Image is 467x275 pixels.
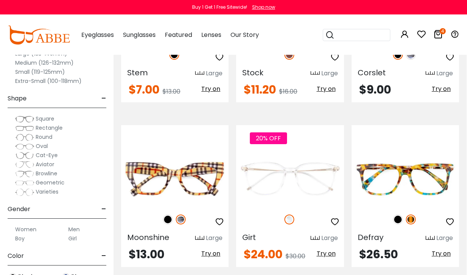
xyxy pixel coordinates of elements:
span: Rectangle [36,124,63,132]
div: Buy 1 Get 1 Free Sitewide! [192,4,247,11]
img: Tortoise [406,215,416,224]
img: Square.png [15,115,34,123]
i: 4 [440,28,446,34]
span: Girt [242,232,256,243]
a: Shop now [248,4,275,10]
span: $9.00 [359,81,391,98]
span: Defray [358,232,383,243]
img: Fclear Girt - TR ,Universal Bridge Fit [236,153,344,207]
button: Try on [429,84,453,94]
span: Sunglasses [123,30,156,39]
img: size ruler [195,71,204,76]
span: Try on [317,249,336,258]
span: Try on [432,84,451,93]
span: $26.50 [359,246,398,262]
label: Women [15,225,36,234]
span: Color [8,247,24,265]
span: Gender [8,200,30,218]
label: Men [68,225,80,234]
img: Cat-Eye.png [15,152,34,159]
span: 20% OFF [250,132,287,144]
span: Stock [242,67,263,78]
label: Girl [68,234,77,243]
span: $7.00 [129,81,159,98]
span: Try on [317,84,336,93]
span: Cat-Eye [36,151,58,159]
span: Corslet [358,67,386,78]
span: Try on [201,249,220,258]
img: Varieties.png [15,188,34,196]
span: $24.00 [244,246,282,262]
img: Aviator.png [15,161,34,168]
span: Varieties [36,188,58,196]
span: Stem [127,67,148,78]
span: Eyeglasses [81,30,114,39]
img: size ruler [426,71,435,76]
span: Browline [36,170,57,177]
img: Striped Moonshine - Acetate ,Universal Bridge Fit [121,153,229,207]
label: Medium (126-132mm) [15,58,74,67]
span: Round [36,133,52,141]
span: Try on [201,84,220,93]
span: Aviator [36,161,54,168]
img: size ruler [426,235,435,241]
img: Black [163,215,173,224]
img: Round.png [15,134,34,141]
span: $13.00 [163,87,180,96]
button: Try on [199,84,222,94]
div: Large [206,234,222,243]
img: Clear [284,215,294,224]
div: Large [206,69,222,78]
div: Shop now [252,4,275,11]
label: Small (119-125mm) [15,67,65,76]
img: size ruler [195,235,204,241]
img: Oval.png [15,143,34,150]
span: Lenses [201,30,221,39]
span: - [101,247,106,265]
div: Large [436,69,453,78]
label: Boy [15,234,25,243]
span: Featured [165,30,192,39]
span: Shape [8,89,27,108]
img: Black [393,215,403,224]
span: - [101,200,106,218]
span: Our Story [230,30,259,39]
span: $13.00 [129,246,164,262]
img: Striped [176,215,186,224]
img: Geometric.png [15,179,34,187]
label: Extra-Small (100-118mm) [15,76,82,86]
span: Square [36,115,54,122]
img: Rectangle.png [15,124,34,132]
div: Large [321,69,338,78]
span: Try on [432,249,451,258]
button: Try on [429,249,453,259]
img: size ruler [311,71,320,76]
span: - [101,89,106,108]
img: Browline.png [15,170,34,178]
img: abbeglasses.com [8,25,70,45]
span: $30.00 [286,252,305,261]
img: Tortoise Defray - Acetate,Metal ,Universal Bridge Fit [352,153,459,207]
a: 4 [434,31,443,40]
span: $11.20 [244,81,276,98]
span: $16.00 [279,87,297,96]
span: Moonshine [127,232,169,243]
img: size ruler [311,235,320,241]
div: Large [321,234,338,243]
div: Large [436,234,453,243]
span: Oval [36,142,48,150]
button: Try on [199,249,222,259]
span: Geometric [36,179,65,186]
button: Try on [314,249,338,259]
button: Try on [314,84,338,94]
